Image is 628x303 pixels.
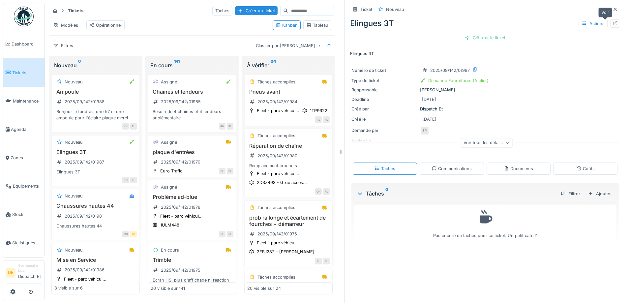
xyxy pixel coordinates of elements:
[351,77,417,84] div: Type de ticket
[130,123,137,130] div: FL
[151,277,233,289] div: Écran HS, plus d'affichage ni réaction quand je pousse sur tous les boutons (on/off y compris)
[161,99,201,105] div: 2025/09/142/01985
[257,99,297,105] div: 2025/09/142/01984
[89,22,122,28] div: Opérationnel
[151,285,185,291] div: 20 visible sur 141
[18,263,42,282] li: Dispatch Et
[257,107,299,114] div: Fleet - parc véhicul...
[12,70,42,76] span: Tickets
[257,240,299,246] div: Fleet - parc véhicul...
[386,6,404,13] div: Nouveau
[351,67,417,74] div: Numéro de ticket
[235,6,278,15] div: Créer un ticket
[374,166,395,172] div: Tâches
[428,77,489,84] div: Demande Fournitures (Atelier)
[257,274,295,280] div: Tâches accomplies
[160,213,203,219] div: Fleet - parc véhicul...
[161,247,179,253] div: En cours
[122,123,129,130] div: VV
[257,79,295,85] div: Tâches accomplies
[65,159,104,165] div: 2025/09/142/01987
[65,79,83,85] div: Nouveau
[54,61,137,69] div: Nouveau
[351,106,619,112] div: Dispatch Et
[219,231,225,237] div: FL
[504,166,533,172] div: Documents
[174,61,180,69] sup: 141
[351,96,417,103] div: Deadline
[257,179,307,186] div: 2DSZ493 - Grue acces...
[585,189,613,198] div: Ajouter
[310,107,327,114] div: 1TPP622
[257,249,314,255] div: 2FFJ282 - [PERSON_NAME]
[253,41,323,50] div: Classer par [PERSON_NAME] le
[160,222,179,228] div: 1ULM448
[151,89,233,95] h3: Chaines et tendeurs
[315,258,322,264] div: FL
[323,258,330,264] div: FL
[6,263,42,284] a: DE Gestionnaire localDispatch Et
[65,99,105,105] div: 2025/09/142/01988
[3,200,45,229] a: Stock
[257,153,297,159] div: 2025/09/142/01980
[12,41,42,47] span: Dashboard
[13,183,42,189] span: Équipements
[598,8,612,17] div: Voir
[351,87,619,93] div: [PERSON_NAME]
[54,203,137,209] h3: Chaussures hautes 44
[558,189,583,198] div: Filtrer
[54,149,137,155] h3: Elingues 3T
[420,126,429,135] div: TN
[579,19,608,28] div: Actions
[161,159,200,165] div: 2025/09/142/01979
[212,6,232,15] div: Tâches
[219,123,225,130] div: GN
[271,61,276,69] sup: 24
[64,276,106,282] div: Fleet - parc véhicul...
[461,138,512,148] div: Voir tous les détails
[18,263,42,273] div: Gestionnaire local
[14,7,34,26] img: Badge_color-CXgf-gQk.svg
[78,61,81,69] sup: 6
[351,116,417,122] div: Créé le
[315,188,322,195] div: ON
[227,231,233,237] div: FL
[422,116,436,122] div: [DATE]
[360,6,372,13] div: Ticket
[161,79,177,85] div: Assigné
[219,168,225,174] div: FL
[357,190,555,197] div: Tâches
[161,184,177,190] div: Assigné
[151,257,233,263] h3: Trimble
[54,89,137,95] h3: Ampoule
[351,87,417,93] div: Responsable
[257,170,299,177] div: Fleet - parc véhicul...
[462,33,508,42] div: Clôturer le ticket
[3,172,45,200] a: Équipements
[65,213,104,219] div: 2025/09/142/01981
[122,231,129,237] div: MD
[276,22,298,28] div: Kanban
[422,96,436,103] div: [DATE]
[161,267,200,273] div: 2025/09/142/01975
[247,89,330,95] h3: Pneus avant
[54,169,137,175] div: Elingues 3T
[247,143,330,149] h3: Réparation de chaîne
[247,163,330,169] div: Remplacement crochets
[65,8,86,14] strong: Tickets
[65,267,105,273] div: 2025/09/142/01986
[11,155,42,161] span: Zones
[430,67,470,74] div: 2025/09/142/01987
[257,231,297,237] div: 2025/09/142/01976
[227,168,233,174] div: FL
[65,139,83,145] div: Nouveau
[160,168,182,174] div: Euro Trafic
[12,240,42,246] span: Statistiques
[65,193,83,199] div: Nouveau
[130,231,137,237] div: DE
[3,229,45,257] a: Statistiques
[576,166,595,172] div: Coûts
[12,211,42,218] span: Stock
[247,61,330,69] div: À vérifier
[161,139,177,145] div: Assigné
